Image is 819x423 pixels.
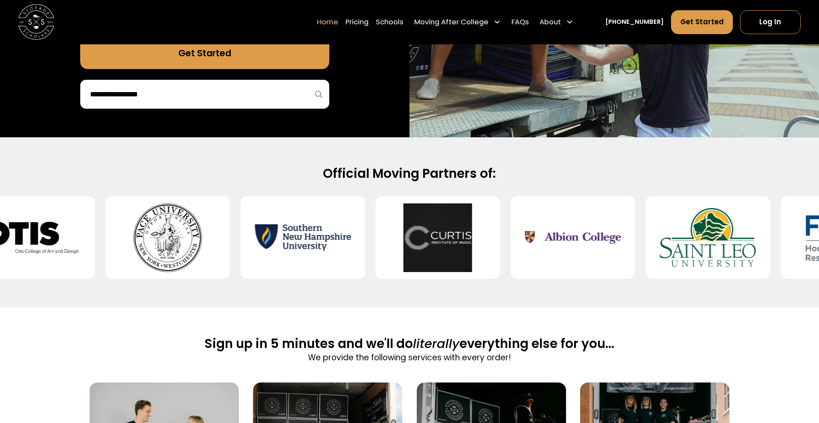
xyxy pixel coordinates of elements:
div: About [536,10,577,35]
a: Pricing [346,10,369,35]
img: Albion College [525,203,621,272]
img: Saint Leo University [660,203,756,272]
h2: Official Moving Partners of: [125,165,694,182]
a: Schools [376,10,404,35]
a: Get Started [671,10,733,34]
img: Pace University - Pleasantville [119,203,215,272]
p: We provide the following services with every order! [205,352,614,364]
div: About [540,17,561,28]
h2: Sign up in 5 minutes and we'll do everything else for you... [205,336,614,352]
img: Southern New Hampshire University [255,203,351,272]
a: Get Started [80,37,329,69]
div: Moving After College [410,10,504,35]
a: FAQs [511,10,529,35]
img: Storage Scholars main logo [18,4,54,40]
img: Curtis Institute of Music [390,203,486,272]
a: Log In [740,10,801,34]
a: Home [317,10,338,35]
div: Moving After College [414,17,488,28]
span: literally [413,335,459,352]
a: [PHONE_NUMBER] [605,17,664,27]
